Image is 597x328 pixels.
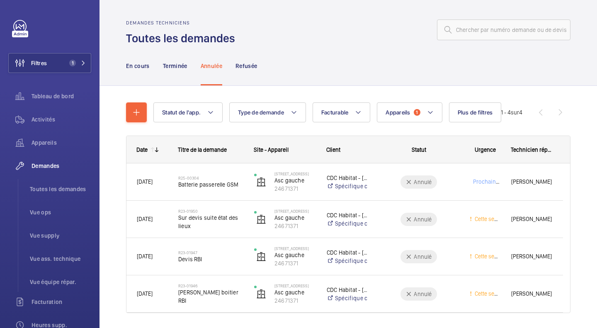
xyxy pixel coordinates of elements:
[274,185,316,193] p: 24671371
[137,216,153,222] span: [DATE]
[327,248,368,257] p: CDC Habitat - [PERSON_NAME]
[31,59,47,67] span: Filtres
[137,253,153,260] span: [DATE]
[178,255,243,263] span: Devis RBI
[137,178,153,185] span: [DATE]
[473,216,510,222] span: Cette semaine
[313,102,371,122] button: Facturable
[178,146,227,153] span: Titre de la demande
[414,109,420,116] span: 1
[30,255,91,263] span: Vue ass. technique
[437,19,570,40] input: Chercher par numéro demande ou de devis
[136,146,148,153] div: Date
[414,215,432,224] p: Annulé
[274,288,316,296] p: Asc gauche
[475,146,496,153] span: Urgence
[178,180,243,189] span: Batterie passerelle GSM
[32,138,91,147] span: Appareils
[178,283,243,288] h2: R23-01946
[274,176,316,185] p: Asc gauche
[327,182,368,190] a: Spécifique client
[32,298,91,306] span: Facturation
[473,290,510,297] span: Cette semaine
[254,146,289,153] span: Site - Appareil
[511,109,519,116] span: sur
[412,146,426,153] span: Statut
[274,259,316,267] p: 24671371
[274,214,316,222] p: Asc gauche
[386,109,410,116] span: Appareils
[8,53,91,73] button: Filtres1
[511,177,553,187] span: [PERSON_NAME]
[30,231,91,240] span: Vue supply
[235,62,257,70] p: Refusée
[238,109,284,116] span: Type de demande
[32,162,91,170] span: Demandes
[327,211,368,219] p: CDC Habitat - [PERSON_NAME]
[274,296,316,305] p: 24671371
[414,253,432,261] p: Annulé
[327,286,368,294] p: CDC Habitat - [PERSON_NAME]
[274,251,316,259] p: Asc gauche
[377,102,442,122] button: Appareils1
[327,294,368,302] a: Spécifique client
[511,252,553,261] span: [PERSON_NAME]
[274,283,316,288] p: [STREET_ADDRESS]
[256,252,266,262] img: elevator.svg
[137,290,153,297] span: [DATE]
[274,171,316,176] p: [STREET_ADDRESS]
[153,102,223,122] button: Statut de l'app.
[256,214,266,224] img: elevator.svg
[178,288,243,305] span: [PERSON_NAME] boitier RBI
[274,209,316,214] p: [STREET_ADDRESS]
[178,214,243,230] span: Sur devis suite état des lieux
[30,208,91,216] span: Vue ops
[178,250,243,255] h2: R23-01947
[178,209,243,214] h2: R23-01950
[32,115,91,124] span: Activités
[30,278,91,286] span: Vue équipe répar.
[163,62,187,70] p: Terminée
[256,289,266,299] img: elevator.svg
[69,60,76,66] span: 1
[162,109,201,116] span: Statut de l'app.
[327,174,368,182] p: CDC Habitat - [PERSON_NAME]
[414,290,432,298] p: Annulé
[126,62,150,70] p: En cours
[414,178,432,186] p: Annulé
[501,109,522,115] span: 1 - 4 4
[274,246,316,251] p: [STREET_ADDRESS]
[126,20,240,26] h2: Demandes techniciens
[229,102,306,122] button: Type de demande
[321,109,349,116] span: Facturable
[473,253,510,260] span: Cette semaine
[471,178,514,185] span: Prochaine visite
[327,257,368,265] a: Spécifique client
[511,289,553,299] span: [PERSON_NAME]
[201,62,222,70] p: Annulée
[256,177,266,187] img: elevator.svg
[458,109,493,116] span: Plus de filtres
[274,222,316,230] p: 24671371
[178,175,243,180] h2: R25-00304
[327,219,368,228] a: Spécifique client
[30,185,91,193] span: Toutes les demandes
[449,102,502,122] button: Plus de filtres
[511,146,553,153] span: Technicien réparateur
[32,92,91,100] span: Tableau de bord
[126,31,240,46] h1: Toutes les demandes
[326,146,340,153] span: Client
[511,214,553,224] span: [PERSON_NAME]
